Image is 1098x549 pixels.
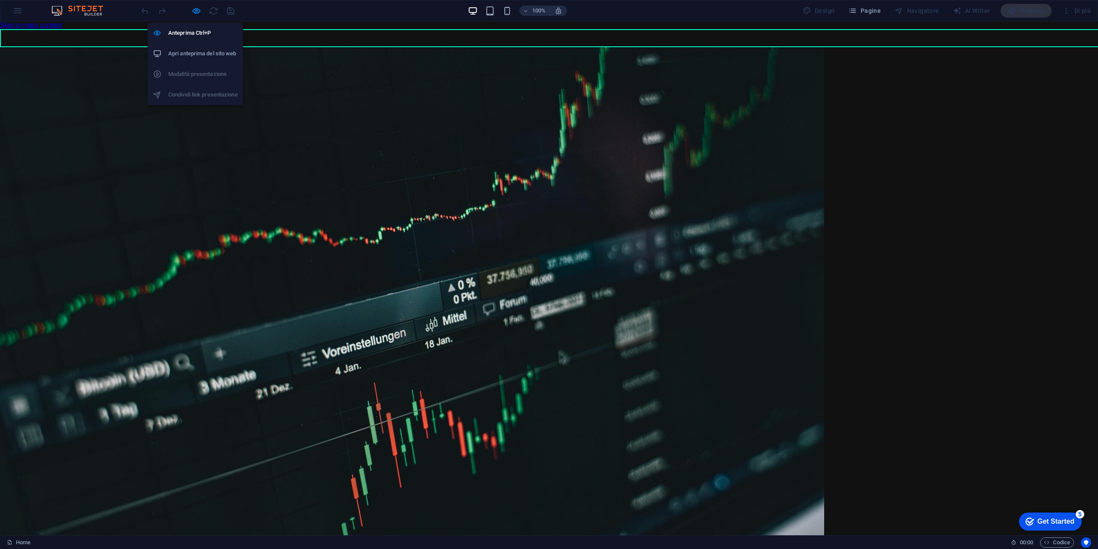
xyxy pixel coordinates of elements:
[1081,537,1091,548] button: Usercentrics
[799,4,838,18] div: Design (Ctrl+Alt+Y)
[25,9,62,17] div: Get Started
[519,6,550,16] button: 100%
[168,48,238,59] h6: Apri anteprima del sito web
[1026,539,1027,546] span: :
[7,537,30,548] a: Fai clic per annullare la selezione. Doppio clic per aprire le pagine
[1020,537,1033,548] span: 00 00
[168,28,238,38] h6: Anteprima Ctrl+P
[848,6,881,15] span: Pagine
[49,6,114,16] img: Editor Logo
[1044,537,1070,548] span: Codice
[1011,537,1034,548] h6: Tempo sessione
[1040,537,1074,548] button: Codice
[532,6,546,16] h6: 100%
[555,7,562,15] i: Quando ridimensioni, regola automaticamente il livello di zoom in modo che corrisponda al disposi...
[845,4,884,18] button: Pagine
[64,2,72,10] div: 5
[7,4,70,22] div: Get Started 5 items remaining, 0% complete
